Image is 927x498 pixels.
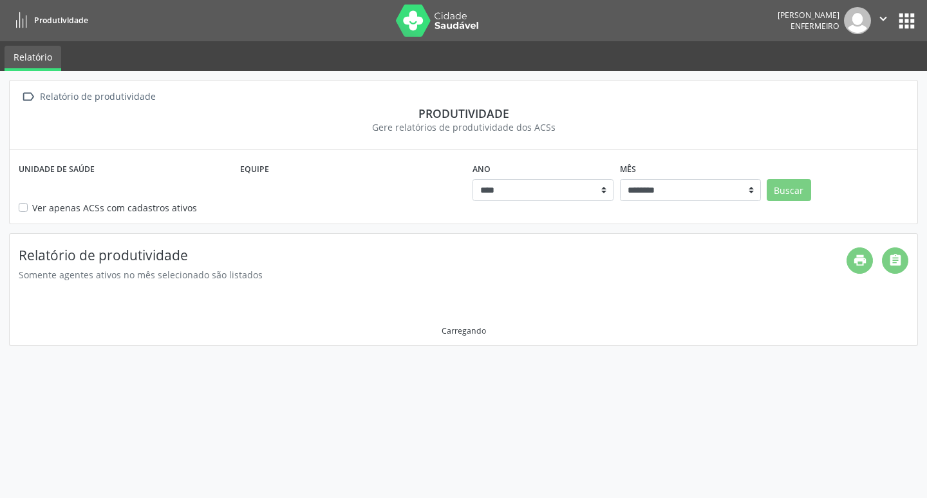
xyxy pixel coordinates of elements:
[19,268,847,282] div: Somente agentes ativos no mês selecionado são listados
[19,120,908,134] div: Gere relatórios de produtividade dos ACSs
[9,10,88,31] a: Produtividade
[442,325,486,336] div: Carregando
[19,247,847,263] h4: Relatório de produtividade
[19,88,37,106] i: 
[791,21,839,32] span: Enfermeiro
[37,88,158,106] div: Relatório de produtividade
[34,15,88,26] span: Produtividade
[620,159,636,179] label: Mês
[240,159,269,179] label: Equipe
[19,88,158,106] a:  Relatório de produtividade
[871,7,895,34] button: 
[844,7,871,34] img: img
[473,159,491,179] label: Ano
[19,159,95,179] label: Unidade de saúde
[876,12,890,26] i: 
[767,179,811,201] button: Buscar
[778,10,839,21] div: [PERSON_NAME]
[32,201,197,215] label: Ver apenas ACSs com cadastros ativos
[19,106,908,120] div: Produtividade
[895,10,918,32] button: apps
[5,46,61,71] a: Relatório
